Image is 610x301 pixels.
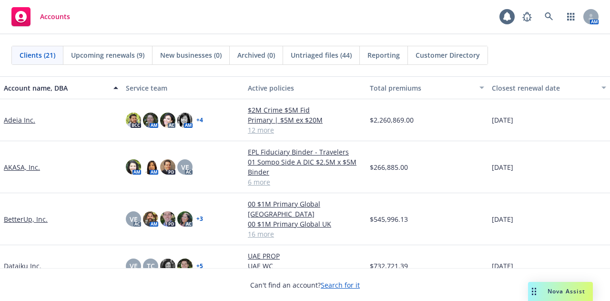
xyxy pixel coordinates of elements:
[539,7,559,26] a: Search
[492,261,513,271] span: [DATE]
[248,199,362,219] a: 00 $1M Primary Global [GEOGRAPHIC_DATA]
[561,7,580,26] a: Switch app
[370,83,474,93] div: Total premiums
[160,113,175,128] img: photo
[177,259,193,274] img: photo
[248,157,362,177] a: 01 Sompo Side A DIC $2.5M x $5M Binder
[122,76,244,99] button: Service team
[528,282,593,301] button: Nova Assist
[4,162,40,172] a: AKASA, Inc.
[143,113,158,128] img: photo
[40,13,70,21] span: Accounts
[147,261,155,271] span: TC
[492,214,513,224] span: [DATE]
[248,261,362,271] a: UAE WC
[244,76,366,99] button: Active policies
[160,211,175,227] img: photo
[248,229,362,239] a: 16 more
[177,113,193,128] img: photo
[8,3,74,30] a: Accounts
[248,219,362,229] a: 00 $1M Primary Global UK
[126,83,240,93] div: Service team
[196,117,203,123] a: + 4
[492,115,513,125] span: [DATE]
[177,211,193,227] img: photo
[126,159,141,175] img: photo
[548,287,585,295] span: Nova Assist
[370,214,408,224] span: $545,996.13
[181,162,189,172] span: VE
[370,115,414,125] span: $2,260,869.00
[321,280,360,290] a: Search for it
[250,280,360,290] span: Can't find an account?
[160,50,222,60] span: New businesses (0)
[126,113,141,128] img: photo
[248,147,362,157] a: EPL Fiduciary Binder - Travelers
[196,216,203,222] a: + 3
[367,50,400,60] span: Reporting
[518,7,537,26] a: Report a Bug
[143,159,158,175] img: photo
[492,162,513,172] span: [DATE]
[143,211,158,227] img: photo
[4,261,41,271] a: Dataiku Inc.
[248,251,362,261] a: UAE PROP
[160,159,175,175] img: photo
[370,261,408,271] span: $732,721.39
[291,50,352,60] span: Untriaged files (44)
[4,115,35,125] a: Adeia Inc.
[248,125,362,135] a: 12 more
[248,105,362,115] a: $2M Crime $5M Fid
[237,50,275,60] span: Archived (0)
[488,76,610,99] button: Closest renewal date
[4,83,108,93] div: Account name, DBA
[248,177,362,187] a: 6 more
[248,115,362,125] a: Primary | $5M ex $20M
[196,263,203,269] a: + 5
[20,50,55,60] span: Clients (21)
[416,50,480,60] span: Customer Directory
[71,50,144,60] span: Upcoming renewals (9)
[130,261,138,271] span: VE
[370,162,408,172] span: $266,885.00
[528,282,540,301] div: Drag to move
[160,259,175,274] img: photo
[130,214,138,224] span: VE
[492,83,596,93] div: Closest renewal date
[366,76,488,99] button: Total premiums
[4,214,48,224] a: BetterUp, Inc.
[248,83,362,93] div: Active policies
